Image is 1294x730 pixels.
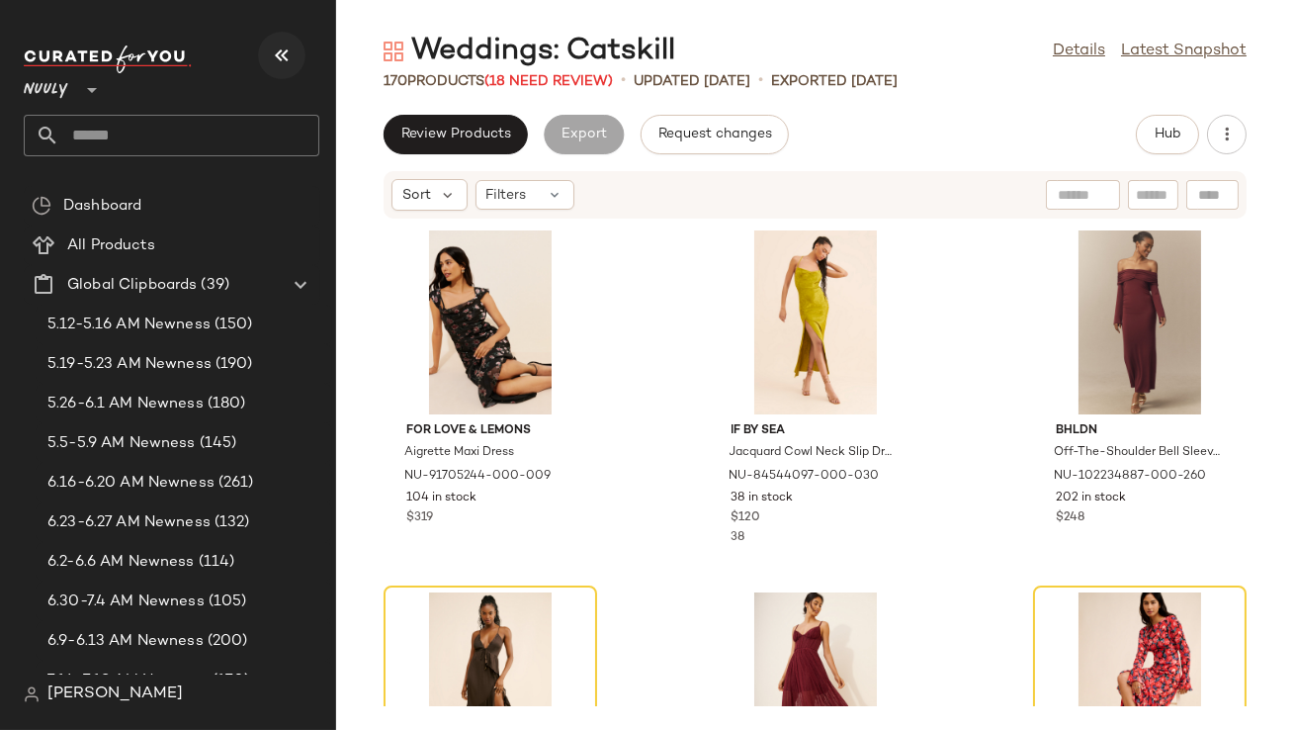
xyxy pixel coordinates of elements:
[204,630,248,653] span: (200)
[758,69,763,93] span: •
[400,127,511,142] span: Review Products
[196,432,237,455] span: (145)
[47,314,211,336] span: 5.12-5.16 AM Newness
[47,472,215,495] span: 6.16-6.20 AM Newness
[406,509,433,527] span: $319
[63,195,141,218] span: Dashboard
[634,71,750,92] p: updated [DATE]
[621,69,626,93] span: •
[47,393,204,415] span: 5.26-6.1 AM Newness
[732,422,900,440] span: If By Sea
[730,444,898,462] span: Jacquard Cowl Neck Slip Dress
[211,511,250,534] span: (132)
[24,686,40,702] img: svg%3e
[212,353,253,376] span: (190)
[24,46,192,73] img: cfy_white_logo.C9jOOHJF.svg
[47,683,183,706] span: [PERSON_NAME]
[402,185,431,206] span: Sort
[404,468,551,486] span: NU-91705244-000-009
[732,490,794,507] span: 38 in stock
[1056,509,1084,527] span: $248
[47,551,195,574] span: 6.2-6.6 AM Newness
[716,230,915,414] img: 84544097_030_b
[1056,422,1224,440] span: BHLDN
[215,472,254,495] span: (261)
[657,127,772,142] span: Request changes
[732,531,745,544] span: 38
[1136,115,1199,154] button: Hub
[384,42,403,61] img: svg%3e
[1154,127,1181,142] span: Hub
[486,185,527,206] span: Filters
[384,115,528,154] button: Review Products
[47,511,211,534] span: 6.23-6.27 AM Newness
[47,591,205,613] span: 6.30-7.4 AM Newness
[204,393,246,415] span: (180)
[1054,468,1206,486] span: NU-102234887-000-260
[406,422,574,440] span: For Love & Lemons
[24,67,68,103] span: Nuuly
[195,551,235,574] span: (114)
[67,234,155,257] span: All Products
[1040,230,1240,414] img: 102234887_260_b
[197,274,229,297] span: (39)
[641,115,789,154] button: Request changes
[384,32,675,71] div: Weddings: Catskill
[209,670,250,692] span: (170)
[47,630,204,653] span: 6.9-6.13 AM Newness
[1121,40,1247,63] a: Latest Snapshot
[404,444,514,462] span: Aigrette Maxi Dress
[384,74,407,89] span: 170
[1053,40,1105,63] a: Details
[47,353,212,376] span: 5.19-5.23 AM Newness
[47,432,196,455] span: 5.5-5.9 AM Newness
[771,71,898,92] p: Exported [DATE]
[484,74,613,89] span: (18 Need Review)
[205,591,247,613] span: (105)
[211,314,253,336] span: (150)
[47,670,209,692] span: 7.14-7.18 AM Newness
[32,196,51,216] img: svg%3e
[732,509,761,527] span: $120
[406,490,476,507] span: 104 in stock
[390,230,590,414] img: 91705244_009_b
[67,274,197,297] span: Global Clipboards
[384,71,613,92] div: Products
[1056,490,1126,507] span: 202 in stock
[1054,444,1222,462] span: Off-The-Shoulder Bell Sleeve Dress
[730,468,880,486] span: NU-84544097-000-030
